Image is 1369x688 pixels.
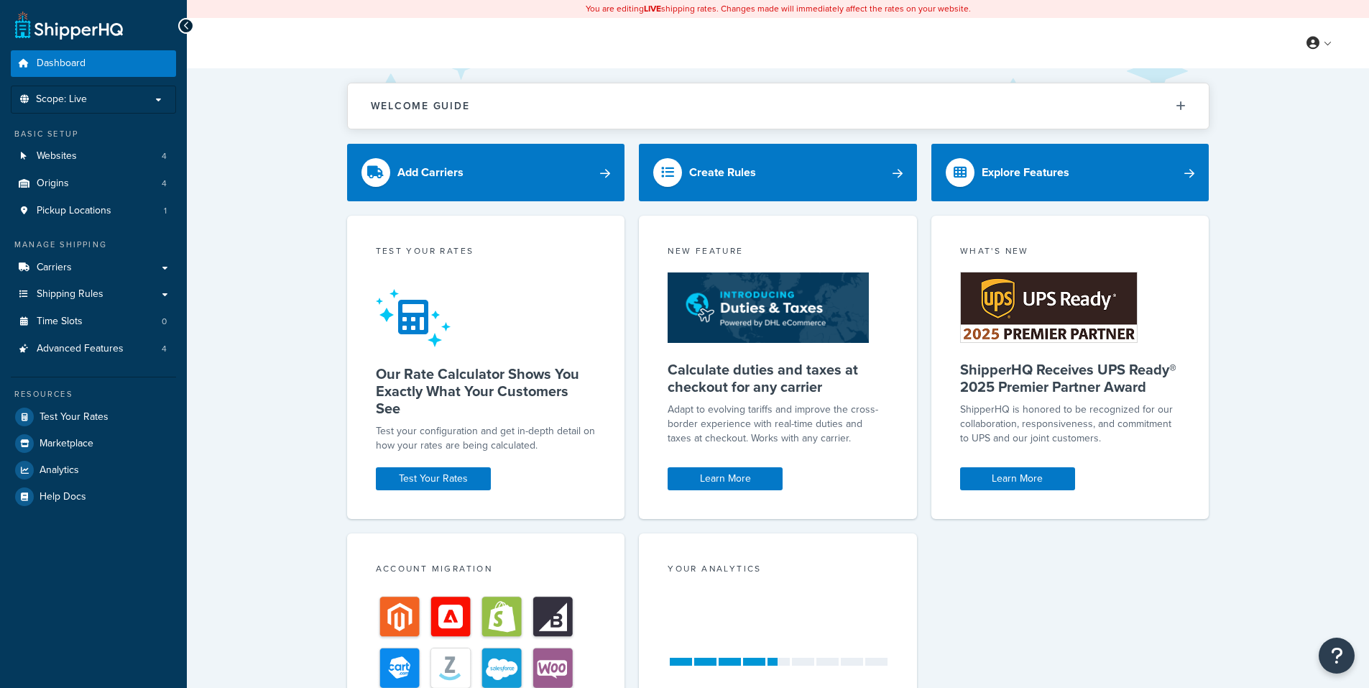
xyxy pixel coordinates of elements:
a: Websites4 [11,143,176,170]
a: Carriers [11,254,176,281]
span: Time Slots [37,316,83,328]
h5: Calculate duties and taxes at checkout for any carrier [668,361,888,395]
a: Time Slots0 [11,308,176,335]
h2: Welcome Guide [371,101,470,111]
a: Shipping Rules [11,281,176,308]
a: Add Carriers [347,144,625,201]
div: Manage Shipping [11,239,176,251]
li: Advanced Features [11,336,176,362]
a: Dashboard [11,50,176,77]
span: 4 [162,150,167,162]
span: Origins [37,178,69,190]
span: 4 [162,178,167,190]
div: Add Carriers [397,162,464,183]
span: Analytics [40,464,79,477]
b: LIVE [644,2,661,15]
p: ShipperHQ is honored to be recognized for our collaboration, responsiveness, and commitment to UP... [960,403,1181,446]
div: Test your rates [376,244,596,261]
a: Analytics [11,457,176,483]
span: Dashboard [37,58,86,70]
a: Test Your Rates [376,467,491,490]
span: 1 [164,205,167,217]
li: Time Slots [11,308,176,335]
div: Your Analytics [668,562,888,579]
a: Marketplace [11,431,176,457]
span: 4 [162,343,167,355]
div: Resources [11,388,176,400]
span: Carriers [37,262,72,274]
a: Explore Features [931,144,1209,201]
div: Account Migration [376,562,596,579]
span: Help Docs [40,491,86,503]
button: Open Resource Center [1319,638,1355,674]
span: 0 [162,316,167,328]
p: Adapt to evolving tariffs and improve the cross-border experience with real-time duties and taxes... [668,403,888,446]
li: Pickup Locations [11,198,176,224]
a: Learn More [960,467,1075,490]
a: Pickup Locations1 [11,198,176,224]
a: Help Docs [11,484,176,510]
li: Websites [11,143,176,170]
li: Origins [11,170,176,197]
a: Origins4 [11,170,176,197]
span: Marketplace [40,438,93,450]
a: Learn More [668,467,783,490]
span: Advanced Features [37,343,124,355]
span: Test Your Rates [40,411,109,423]
span: Pickup Locations [37,205,111,217]
span: Scope: Live [36,93,87,106]
a: Advanced Features4 [11,336,176,362]
div: New Feature [668,244,888,261]
span: Shipping Rules [37,288,103,301]
div: Basic Setup [11,128,176,140]
button: Welcome Guide [348,83,1209,129]
a: Create Rules [639,144,917,201]
h5: Our Rate Calculator Shows You Exactly What Your Customers See [376,365,596,417]
span: Websites [37,150,77,162]
a: Test Your Rates [11,404,176,430]
div: Test your configuration and get in-depth detail on how your rates are being calculated. [376,424,596,453]
div: What's New [960,244,1181,261]
h5: ShipperHQ Receives UPS Ready® 2025 Premier Partner Award [960,361,1181,395]
div: Create Rules [689,162,756,183]
div: Explore Features [982,162,1069,183]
